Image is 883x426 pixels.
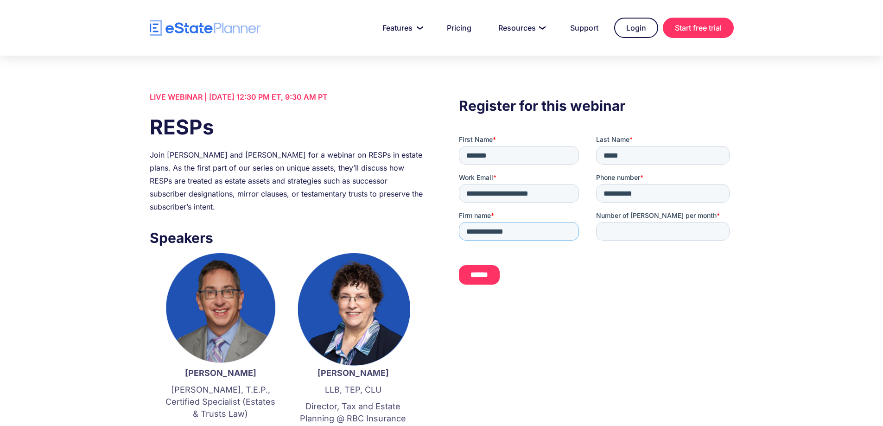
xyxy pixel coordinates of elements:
p: LLB, TEP, CLU [296,384,410,396]
h3: Register for this webinar [459,95,733,116]
a: Features [371,19,431,37]
a: Resources [487,19,554,37]
p: [PERSON_NAME], T.E.P., Certified Specialist (Estates & Trusts Law) [164,384,278,420]
div: Join [PERSON_NAME] and [PERSON_NAME] for a webinar on RESPs in estate plans. As the first part of... [150,148,424,213]
p: Director, Tax and Estate Planning @ RBC Insurance [296,401,410,425]
a: Start free trial [663,18,734,38]
a: Pricing [436,19,483,37]
div: LIVE WEBINAR | [DATE] 12:30 PM ET, 9:30 AM PT [150,90,424,103]
a: Support [559,19,610,37]
a: home [150,20,261,36]
h3: Speakers [150,227,424,248]
a: Login [614,18,658,38]
strong: [PERSON_NAME] [318,368,389,378]
h1: RESPs [150,113,424,141]
strong: [PERSON_NAME] [185,368,256,378]
iframe: Form 0 [459,135,733,312]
